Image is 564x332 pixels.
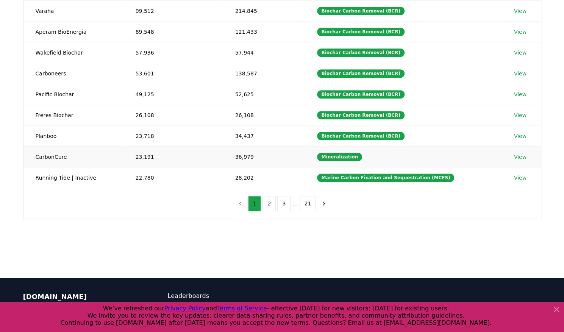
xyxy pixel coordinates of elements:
[223,146,305,167] td: 36,979
[262,196,276,211] button: 2
[514,111,527,119] a: View
[317,69,404,78] div: Biochar Carbon Removal (BCR)
[317,153,362,161] div: Mineralization
[317,111,404,119] div: Biochar Carbon Removal (BCR)
[514,153,527,161] a: View
[223,63,305,84] td: 138,587
[514,174,527,182] a: View
[23,84,123,105] td: Pacific Biochar
[123,125,223,146] td: 23,718
[168,291,282,301] a: Leaderboards
[123,84,223,105] td: 49,125
[223,125,305,146] td: 34,437
[23,105,123,125] td: Freres Biochar
[277,196,291,211] button: 3
[23,146,123,167] td: CarbonCure
[23,63,123,84] td: Carboneers
[514,7,527,15] a: View
[123,0,223,21] td: 99,512
[23,21,123,42] td: Aperam BioEnergia
[123,63,223,84] td: 53,601
[514,49,527,56] a: View
[317,7,404,15] div: Biochar Carbon Removal (BCR)
[123,105,223,125] td: 26,108
[317,132,404,140] div: Biochar Carbon Removal (BCR)
[514,91,527,98] a: View
[317,90,404,99] div: Biochar Carbon Removal (BCR)
[317,49,404,57] div: Biochar Carbon Removal (BCR)
[514,70,527,77] a: View
[123,167,223,188] td: 22,780
[23,42,123,63] td: Wakefield Biochar
[23,291,137,302] p: [DOMAIN_NAME]
[23,167,123,188] td: Running Tide | Inactive
[300,196,316,211] button: 21
[123,42,223,63] td: 57,936
[223,42,305,63] td: 57,944
[317,174,454,182] div: Marine Carbon Fixation and Sequestration (MCFS)
[514,28,527,36] a: View
[223,0,305,21] td: 214,845
[23,0,123,21] td: Varaha
[223,167,305,188] td: 28,202
[223,84,305,105] td: 52,625
[317,28,404,36] div: Biochar Carbon Removal (BCR)
[123,146,223,167] td: 23,191
[23,125,123,146] td: Planboo
[223,105,305,125] td: 26,108
[248,196,261,211] button: 1
[223,21,305,42] td: 121,433
[514,132,527,140] a: View
[317,196,330,211] button: next page
[292,199,298,208] li: ...
[123,21,223,42] td: 89,548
